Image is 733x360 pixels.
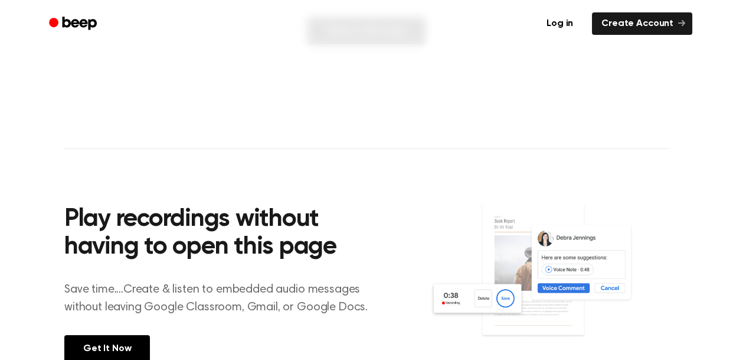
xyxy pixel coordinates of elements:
[41,12,107,35] a: Beep
[535,10,585,37] a: Log in
[592,12,692,35] a: Create Account
[64,281,382,316] p: Save time....Create & listen to embedded audio messages without leaving Google Classroom, Gmail, ...
[64,206,382,262] h2: Play recordings without having to open this page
